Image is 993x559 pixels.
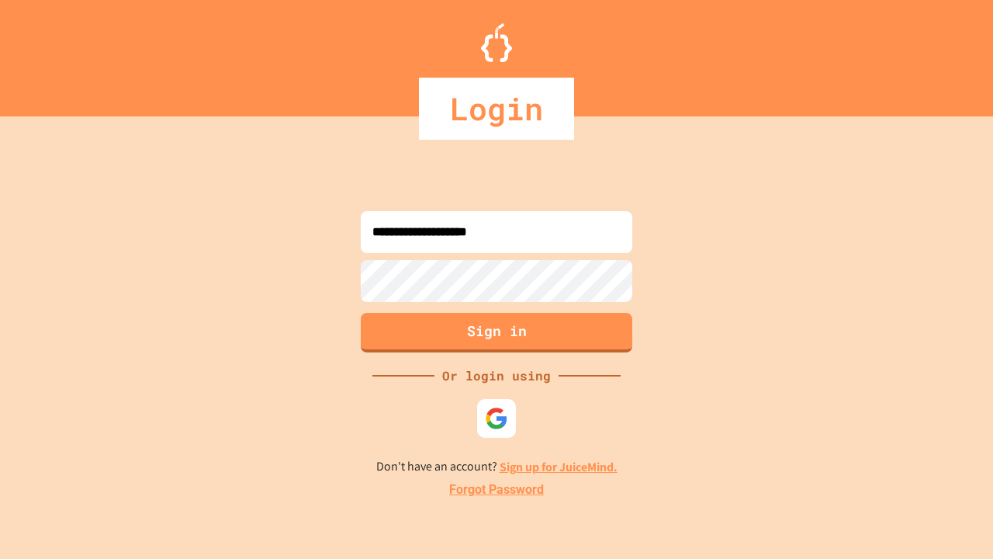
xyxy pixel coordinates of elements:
a: Forgot Password [449,481,544,499]
div: Or login using [434,366,559,385]
button: Sign in [361,313,632,352]
p: Don't have an account? [376,457,618,477]
img: google-icon.svg [485,407,508,430]
a: Sign up for JuiceMind. [500,459,618,475]
img: Logo.svg [481,23,512,62]
div: Login [419,78,574,140]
